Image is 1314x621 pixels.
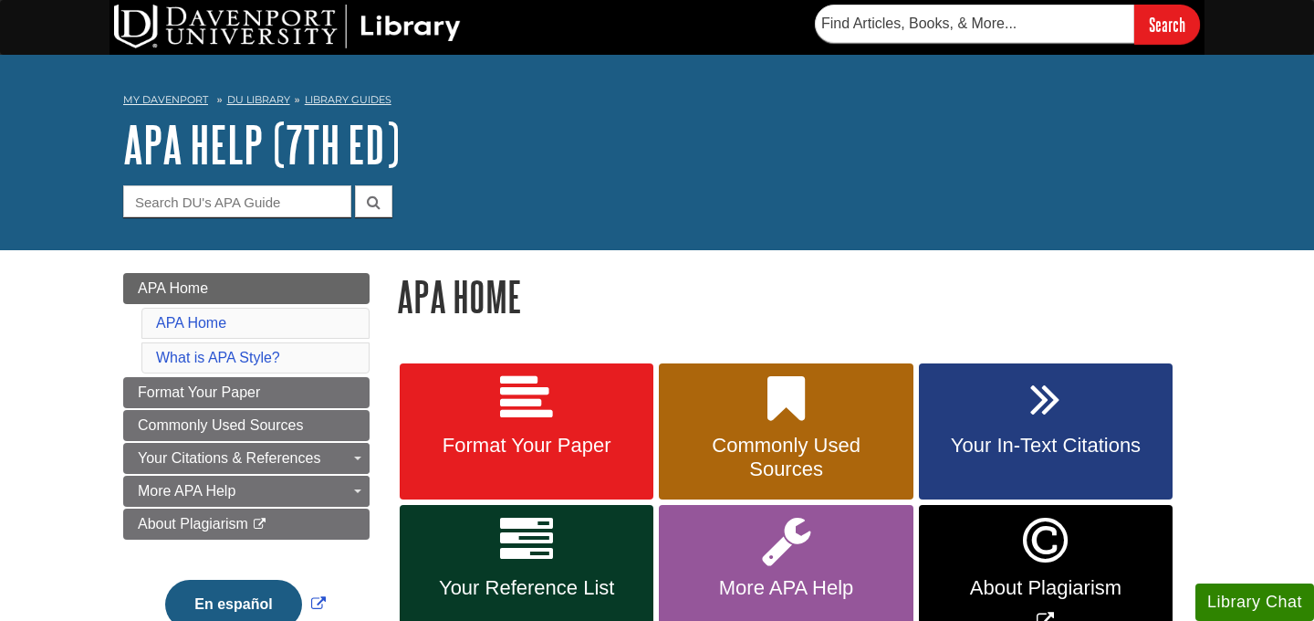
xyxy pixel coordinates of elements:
i: This link opens in a new window [252,519,267,531]
button: Library Chat [1195,584,1314,621]
input: Search DU's APA Guide [123,185,351,217]
input: Find Articles, Books, & More... [815,5,1134,43]
span: About Plagiarism [138,516,248,532]
a: What is APA Style? [156,350,280,365]
a: Your Citations & References [123,443,370,474]
span: Commonly Used Sources [673,434,899,481]
a: My Davenport [123,92,208,108]
a: APA Help (7th Ed) [123,116,400,173]
a: Commonly Used Sources [659,363,912,500]
span: About Plagiarism [933,576,1159,600]
img: DU Library [114,5,461,48]
span: More APA Help [673,576,899,600]
a: Commonly Used Sources [123,410,370,441]
span: More APA Help [138,483,235,499]
a: Your In-Text Citations [919,363,1173,500]
a: DU Library [227,93,290,106]
a: About Plagiarism [123,509,370,540]
span: Commonly Used Sources [138,417,303,433]
a: Link opens in new window [161,596,329,612]
a: Library Guides [305,93,391,106]
form: Searches DU Library's articles, books, and more [815,5,1200,44]
a: Format Your Paper [400,363,653,500]
a: APA Home [123,273,370,304]
span: Your In-Text Citations [933,434,1159,458]
h1: APA Home [397,273,1191,320]
input: Search [1134,5,1200,44]
span: Your Citations & References [138,450,320,466]
span: Format Your Paper [138,384,260,400]
a: Format Your Paper [123,377,370,408]
span: APA Home [138,280,208,296]
nav: breadcrumb [123,88,1191,117]
span: Your Reference List [413,576,640,600]
a: APA Home [156,315,226,331]
a: More APA Help [123,476,370,507]
span: Format Your Paper [413,434,640,458]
